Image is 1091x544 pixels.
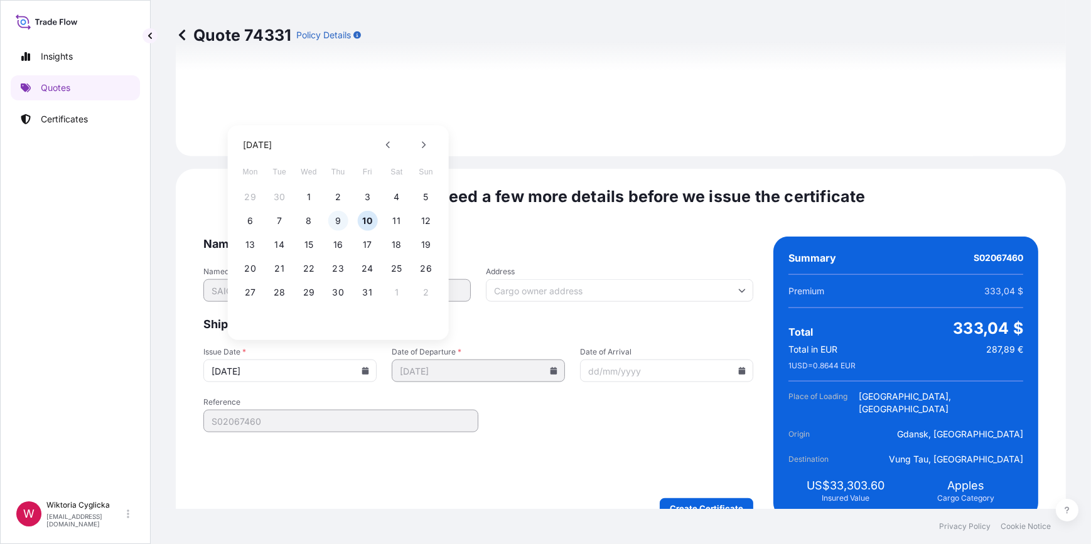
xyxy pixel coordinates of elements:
span: Date of Arrival [580,347,753,357]
input: dd/mm/yyyy [203,360,377,382]
a: Quotes [11,75,140,100]
button: 24 [357,259,377,279]
input: Cargo owner address [486,279,753,302]
span: S02067460 [974,252,1023,264]
span: 333,04 $ [953,318,1023,338]
button: 20 [240,259,261,279]
button: 21 [269,259,289,279]
span: [GEOGRAPHIC_DATA], [GEOGRAPHIC_DATA] [859,390,1023,415]
a: Privacy Policy [939,521,991,531]
span: Cargo Category [937,493,994,503]
button: 31 [357,282,377,302]
span: US$33,303.60 [807,478,885,493]
button: 29 [240,187,261,207]
span: Named Assured Name [203,267,471,277]
p: Quotes [41,82,70,94]
span: 333,04 $ [984,285,1023,297]
span: W [23,508,35,520]
button: 19 [416,235,436,255]
button: 12 [416,211,436,231]
span: Premium [788,285,824,297]
p: Create Certificate [670,502,743,515]
span: Named Assured Details [203,237,753,252]
span: Total in EUR [788,343,837,356]
button: 25 [387,259,407,279]
span: Issue Date [203,347,377,357]
span: Tuesday [268,159,291,184]
button: 7 [269,211,289,231]
button: 14 [269,235,289,255]
p: Quote 74331 [176,25,291,45]
button: 29 [299,282,319,302]
button: 18 [387,235,407,255]
div: [DATE] [243,137,272,152]
button: 4 [387,187,407,207]
button: 3 [357,187,377,207]
span: Date of Departure [392,347,565,357]
span: 1 USD = 0.8644 EUR [788,361,856,371]
span: Summary [788,252,836,264]
input: dd/mm/yyyy [392,360,565,382]
span: Reference [203,397,478,407]
span: Gdansk, [GEOGRAPHIC_DATA] [897,428,1023,440]
span: Wednesday [298,159,320,184]
button: 13 [240,235,261,255]
span: Address [486,267,753,277]
span: Sunday [415,159,438,184]
button: 5 [416,187,436,207]
span: Thursday [327,159,350,184]
button: 27 [240,282,261,302]
input: dd/mm/yyyy [580,360,753,382]
span: Vung Tau, [GEOGRAPHIC_DATA] [889,453,1023,466]
button: 11 [387,211,407,231]
span: Monday [239,159,262,184]
button: 22 [299,259,319,279]
button: 6 [240,211,261,231]
button: 9 [328,211,348,231]
button: 17 [357,235,377,255]
span: Origin [788,428,859,440]
button: 1 [387,282,407,302]
span: Saturday [385,159,408,184]
span: Shipment details [203,317,753,332]
button: 16 [328,235,348,255]
span: Destination [788,453,859,466]
button: Create Certificate [660,498,753,518]
button: 10 [357,211,377,231]
a: Cookie Notice [1001,521,1051,531]
a: Insights [11,44,140,69]
span: Friday [356,159,379,184]
span: Total [788,326,813,338]
span: We just need a few more details before we issue the certificate [376,186,866,206]
button: 2 [416,282,436,302]
a: Certificates [11,107,140,132]
button: 28 [269,282,289,302]
button: 26 [416,259,436,279]
button: 23 [328,259,348,279]
span: 287,89 € [986,343,1023,356]
p: Insights [41,50,73,63]
button: 30 [328,282,348,302]
input: Your internal reference [203,410,478,432]
button: 2 [328,187,348,207]
span: Insured Value [822,493,870,503]
button: 30 [269,187,289,207]
p: Certificates [41,113,88,125]
p: Policy Details [296,29,351,41]
button: 1 [299,187,319,207]
span: Apples [947,478,984,493]
span: Place of Loading [788,390,859,415]
button: 15 [299,235,319,255]
button: 8 [299,211,319,231]
p: [EMAIL_ADDRESS][DOMAIN_NAME] [46,513,124,528]
p: Wiktoria Cyglicka [46,500,124,510]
